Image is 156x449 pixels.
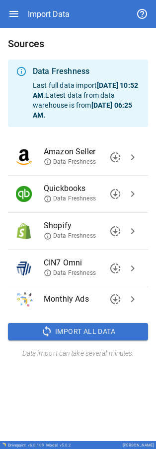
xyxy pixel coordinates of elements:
[127,151,139,163] span: chevron_right
[8,348,148,359] h6: Data import can take several minutes.
[16,186,32,202] img: Quickbooks
[44,257,124,269] span: CIN7 Omni
[8,36,148,52] h6: Sources
[44,158,96,166] span: Data Freshness
[8,443,44,448] div: Drivepoint
[33,81,138,99] b: [DATE] 10:52 AM
[16,291,34,307] img: Monthly Ads
[44,220,124,232] span: Shopify
[46,443,71,448] div: Model
[8,323,148,341] button: Import All Data
[109,262,121,274] span: downloading
[123,443,154,448] div: [PERSON_NAME]
[16,260,32,276] img: CIN7 Omni
[44,269,96,277] span: Data Freshness
[44,293,124,305] span: Monthly Ads
[60,443,71,448] span: v 5.0.2
[41,325,53,337] span: sync
[109,151,121,163] span: downloading
[2,443,6,447] img: Drivepoint
[44,194,96,203] span: Data Freshness
[55,325,115,338] span: Import All Data
[109,293,121,305] span: downloading
[127,262,139,274] span: chevron_right
[44,183,124,194] span: Quickbooks
[28,9,70,19] div: Import Data
[109,188,121,200] span: downloading
[127,188,139,200] span: chevron_right
[33,101,132,119] b: [DATE] 06:25 AM .
[109,225,121,237] span: downloading
[33,80,140,120] p: Last full data import . Latest data from data warehouse is from
[33,65,140,77] div: Data Freshness
[127,225,139,237] span: chevron_right
[44,232,96,240] span: Data Freshness
[28,443,44,448] span: v 6.0.109
[16,223,32,239] img: Shopify
[44,146,124,158] span: Amazon Seller
[127,293,139,305] span: chevron_right
[16,149,32,165] img: Amazon Seller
